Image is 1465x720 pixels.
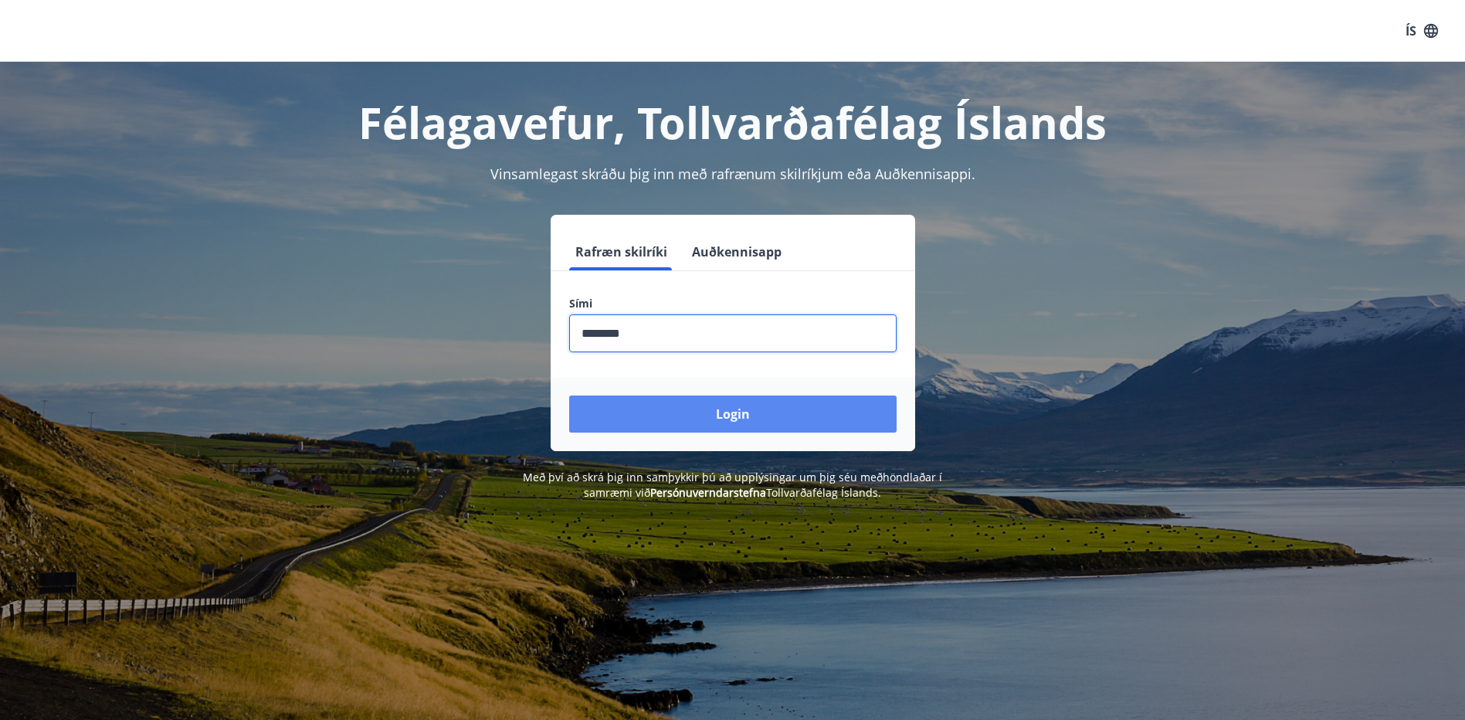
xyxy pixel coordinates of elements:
span: Vinsamlegast skráðu þig inn með rafrænum skilríkjum eða Auðkennisappi. [490,165,975,183]
span: Með því að skrá þig inn samþykkir þú að upplýsingar um þig séu meðhöndlaðar í samræmi við Tollvar... [523,470,942,500]
button: Auðkennisapp [686,233,788,270]
label: Sími [569,296,897,311]
a: Persónuverndarstefna [650,485,766,500]
h1: Félagavefur, Tollvarðafélag Íslands [195,93,1270,151]
button: ÍS [1397,17,1446,45]
button: Rafræn skilríki [569,233,673,270]
button: Login [569,396,897,433]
